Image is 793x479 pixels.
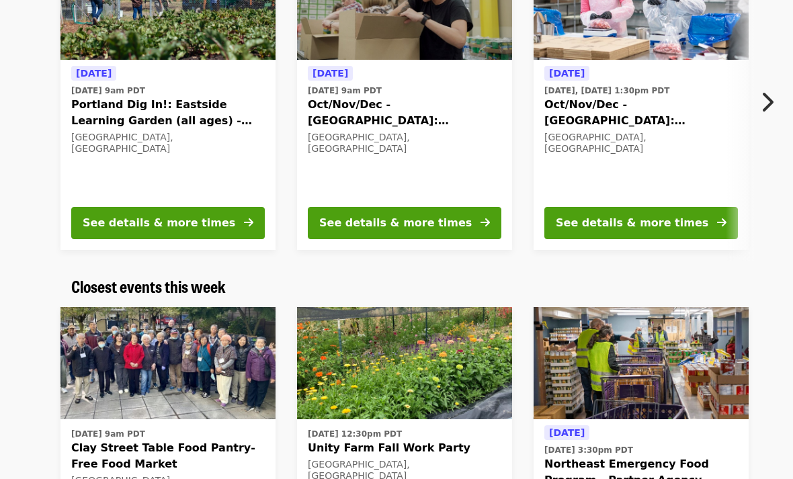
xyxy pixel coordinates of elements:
[297,307,512,420] img: Unity Farm Fall Work Party organized by Oregon Food Bank
[481,216,490,229] i: arrow-right icon
[297,307,512,420] a: Unity Farm Fall Work Party
[71,440,265,472] span: Clay Street Table Food Pantry- Free Food Market
[83,215,235,231] div: See details & more times
[60,277,733,296] div: Closest events this week
[60,307,276,420] a: Clay Street Table Food Pantry- Free Food Market
[544,97,738,129] span: Oct/Nov/Dec - [GEOGRAPHIC_DATA]: Repack/Sort (age [DEMOGRAPHIC_DATA]+)
[544,132,738,155] div: [GEOGRAPHIC_DATA], [GEOGRAPHIC_DATA]
[244,216,253,229] i: arrow-right icon
[544,444,633,456] time: [DATE] 3:30pm PDT
[760,89,774,115] i: chevron-right icon
[71,207,265,239] button: See details & more times
[308,440,501,456] span: Unity Farm Fall Work Party
[549,427,585,438] span: [DATE]
[71,97,265,129] span: Portland Dig In!: Eastside Learning Garden (all ages) - Aug/Sept/Oct
[71,428,145,440] time: [DATE] 9am PDT
[71,274,226,298] span: Closest events this week
[60,307,276,420] img: Clay Street Table Food Pantry- Free Food Market organized by Oregon Food Bank
[549,68,585,79] span: [DATE]
[308,85,382,97] time: [DATE] 9am PDT
[76,68,112,79] span: [DATE]
[308,428,402,440] time: [DATE] 12:30pm PDT
[308,97,501,129] span: Oct/Nov/Dec - [GEOGRAPHIC_DATA]: Repack/Sort (age [DEMOGRAPHIC_DATA]+)
[312,68,348,79] span: [DATE]
[556,215,708,231] div: See details & more times
[71,85,145,97] time: [DATE] 9am PDT
[749,83,793,121] button: Next item
[544,85,669,97] time: [DATE], [DATE] 1:30pm PDT
[534,307,749,420] img: Northeast Emergency Food Program - Partner Agency Support organized by Oregon Food Bank
[71,132,265,155] div: [GEOGRAPHIC_DATA], [GEOGRAPHIC_DATA]
[544,207,738,239] button: See details & more times
[319,215,472,231] div: See details & more times
[71,277,226,296] a: Closest events this week
[308,207,501,239] button: See details & more times
[717,216,726,229] i: arrow-right icon
[308,132,501,155] div: [GEOGRAPHIC_DATA], [GEOGRAPHIC_DATA]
